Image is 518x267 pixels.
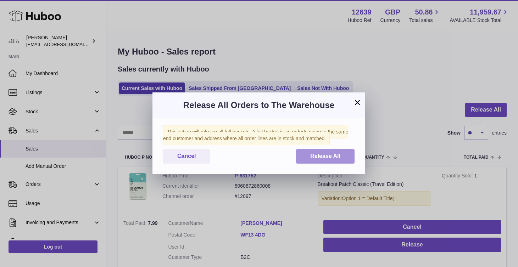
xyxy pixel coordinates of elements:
[353,98,362,107] button: ×
[163,125,348,145] span: This action will release all full baskets. A full basket is an order/s going to the same end cust...
[310,153,340,159] span: Release All
[163,100,355,111] h3: Release All Orders to The Warehouse
[163,149,210,164] button: Cancel
[296,149,355,164] button: Release All
[177,153,196,159] span: Cancel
